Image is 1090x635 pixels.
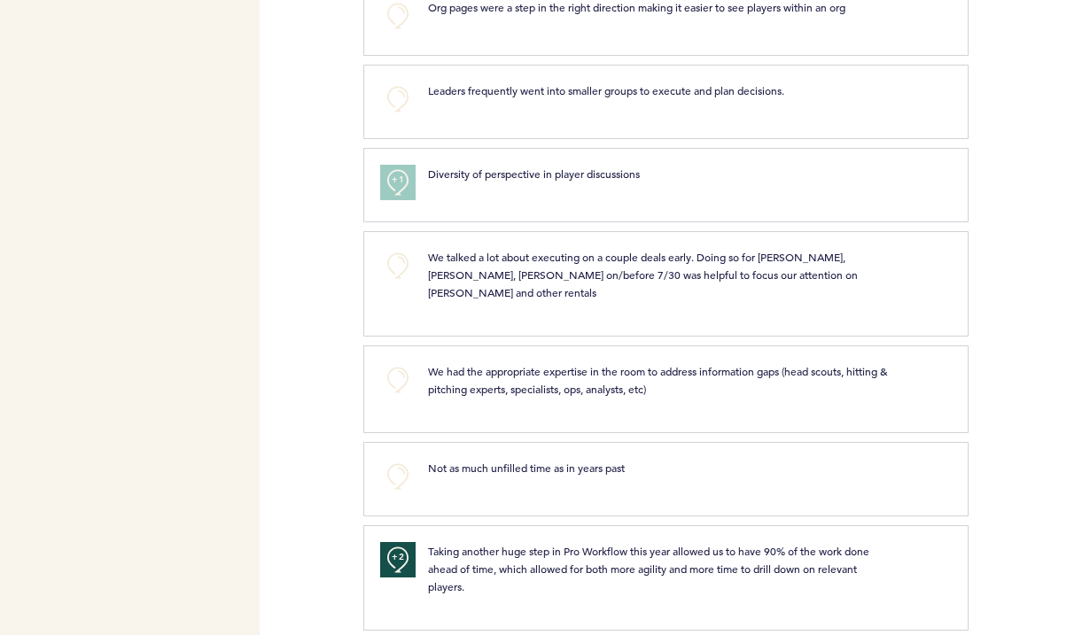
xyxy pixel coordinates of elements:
[392,171,404,189] span: +1
[428,461,625,475] span: Not as much unfilled time as in years past
[428,250,860,299] span: We talked a lot about executing on a couple deals early. Doing so for [PERSON_NAME], [PERSON_NAME...
[428,544,872,593] span: Taking another huge step in Pro Workflow this year allowed us to have 90% of the work done ahead ...
[392,548,404,566] span: +2
[428,364,891,396] span: We had the appropriate expertise in the room to address information gaps (head scouts, hitting & ...
[380,542,416,577] button: +2
[428,166,640,181] span: Diversity of perspective in player discussions
[380,165,416,200] button: +1
[428,83,784,97] span: Leaders frequently went into smaller groups to execute and plan decisions.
